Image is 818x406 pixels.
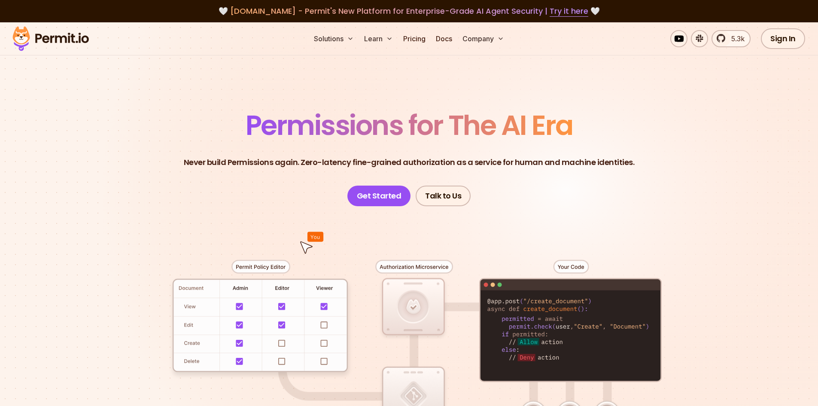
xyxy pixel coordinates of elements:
a: 5.3k [712,30,751,47]
button: Learn [361,30,396,47]
span: Permissions for The AI Era [246,106,573,144]
a: Pricing [400,30,429,47]
a: Sign In [761,28,805,49]
div: 🤍 🤍 [21,5,797,17]
a: Get Started [347,186,411,206]
span: 5.3k [726,34,745,44]
a: Docs [432,30,456,47]
button: Solutions [310,30,357,47]
img: Permit logo [9,24,93,53]
a: Try it here [550,6,588,17]
p: Never build Permissions again. Zero-latency fine-grained authorization as a service for human and... [184,156,635,168]
a: Talk to Us [416,186,471,206]
button: Company [459,30,508,47]
span: [DOMAIN_NAME] - Permit's New Platform for Enterprise-Grade AI Agent Security | [230,6,588,16]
